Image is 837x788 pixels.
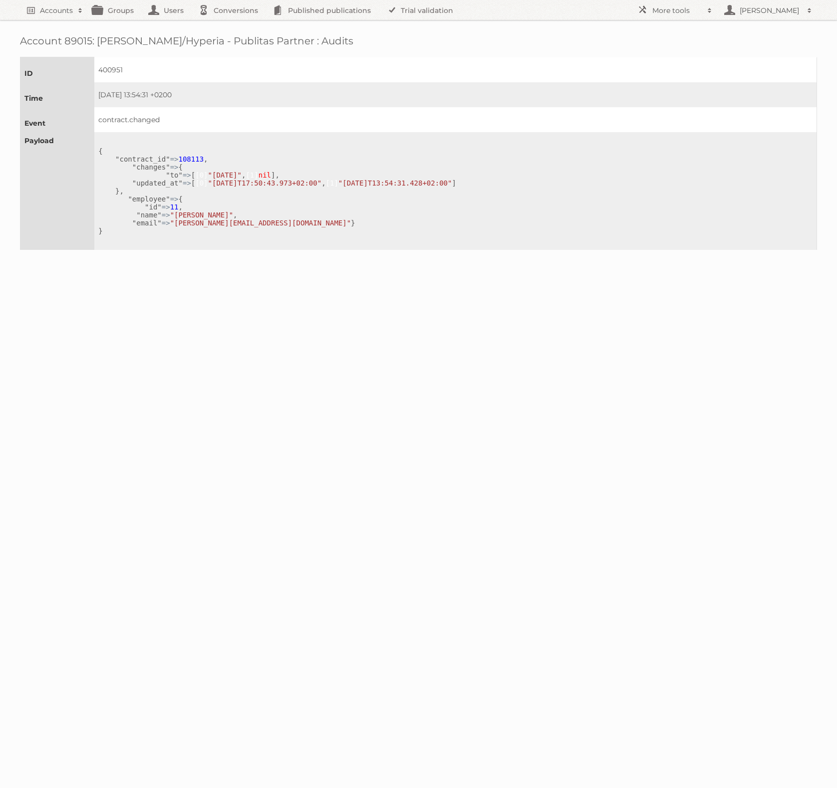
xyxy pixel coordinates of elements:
[170,211,233,219] kbd: "[PERSON_NAME]"
[259,171,271,179] kbd: nil
[20,35,817,47] h1: Account 89015: [PERSON_NAME]/Hyperia - Publitas Partner : Audits
[179,155,204,163] kbd: 108113
[338,179,452,187] kbd: "[DATE]T13:54:31.428+02:00"
[246,171,258,179] kbd: [1]
[40,5,73,15] h2: Accounts
[20,57,94,82] th: ID
[195,179,208,187] kbd: [0]
[170,219,351,227] kbd: "[PERSON_NAME][EMAIL_ADDRESS][DOMAIN_NAME]"
[183,179,191,187] kbd: =>
[170,163,179,171] kbd: =>
[195,171,208,179] kbd: [0]
[737,5,802,15] h2: [PERSON_NAME]
[183,171,191,179] kbd: =>
[94,107,817,132] td: contract.changed
[94,82,817,107] td: [DATE] 13:54:31 +0200
[94,57,817,82] td: 400951
[98,147,809,235] pre: { "contract_id" , "changes" { "to" [ , ], "updated_at" [ , ] }, "employee" { "id" , "name" , "ema...
[162,203,170,211] kbd: =>
[20,107,94,132] th: Event
[170,195,179,203] kbd: =>
[208,179,322,187] kbd: "[DATE]T17:50:43.973+02:00"
[170,155,179,163] kbd: =>
[162,219,170,227] kbd: =>
[652,5,702,15] h2: More tools
[20,82,94,107] th: Time
[170,203,179,211] kbd: 11
[20,132,94,250] th: Payload
[162,211,170,219] kbd: =>
[326,179,338,187] kbd: [1]
[208,171,242,179] kbd: "[DATE]"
